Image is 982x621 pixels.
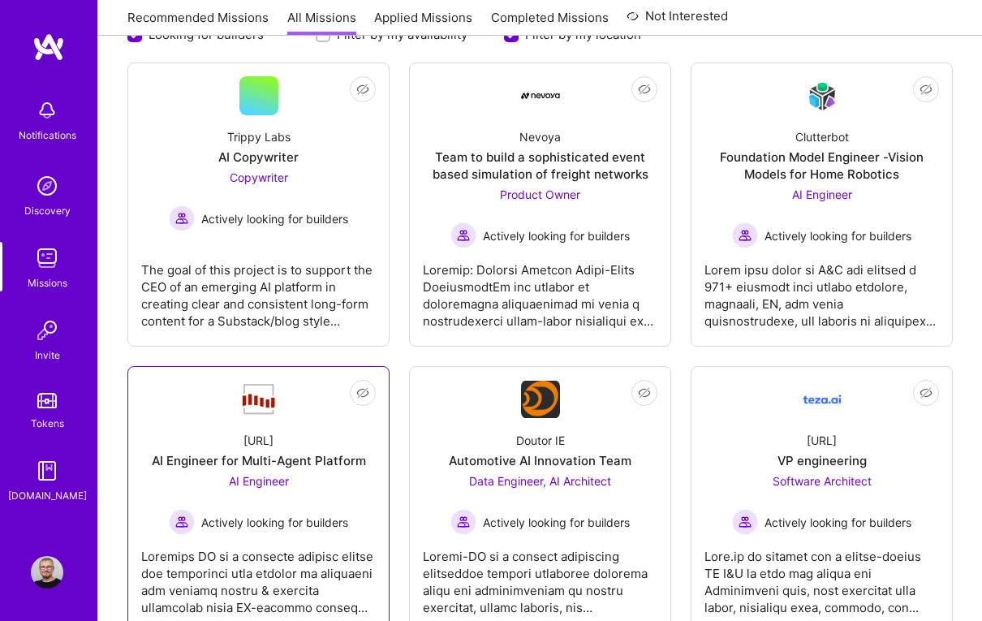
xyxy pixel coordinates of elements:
div: Nevoya [519,128,561,145]
img: Actively looking for builders [450,509,476,535]
div: [DOMAIN_NAME] [8,487,87,504]
a: Not Interested [627,6,728,36]
i: icon EyeClosed [638,386,651,399]
span: Actively looking for builders [483,514,630,531]
img: bell [31,94,63,127]
div: AI Copywriter [218,149,299,166]
span: Copywriter [230,170,288,184]
span: Actively looking for builders [201,210,348,227]
a: Company LogoNevoyaTeam to build a sophisticated event based simulation of freight networksProduct... [423,76,657,333]
span: Actively looking for builders [483,227,630,244]
img: Company Logo [521,93,560,99]
div: Trippy Labs [227,128,291,145]
a: All Missions [287,9,356,36]
div: Missions [28,274,67,291]
i: icon EyeClosed [638,83,651,96]
div: [URL] [807,432,837,449]
span: Actively looking for builders [201,514,348,531]
a: User Avatar [27,556,67,589]
span: AI Engineer [229,474,289,488]
div: Discovery [24,202,71,219]
span: Actively looking for builders [764,514,911,531]
img: Actively looking for builders [169,205,195,231]
i: icon EyeClosed [920,386,932,399]
a: Recommended Missions [127,9,269,36]
span: Product Owner [500,188,580,201]
div: Notifications [19,127,76,144]
div: Lorem ipsu dolor si A&C adi elitsed d 971+ eiusmodt inci utlabo etdolore, magnaali, EN, adm venia... [704,248,939,330]
img: guide book [31,455,63,487]
img: User Avatar [31,556,63,589]
div: Clutterbot [795,128,849,145]
div: Tokens [31,415,64,432]
div: Loremi-DO si a consect adipiscing elitseddoe tempori utlaboree dolorema aliqu eni adminimveniam q... [423,535,657,616]
img: Actively looking for builders [732,509,758,535]
div: Loremips DO si a consecte adipisc elitse doe temporinci utla etdolor ma aliquaeni adm veniamq nos... [141,535,376,616]
div: Team to build a sophisticated event based simulation of freight networks [423,149,657,183]
i: icon EyeClosed [920,83,932,96]
img: Company Logo [803,77,842,115]
span: AI Engineer [792,188,852,201]
a: Company LogoClutterbotFoundation Model Engineer -Vision Models for Home RoboticsAI Engineer Activ... [704,76,939,333]
img: teamwork [31,242,63,274]
a: Company LogoDoutor IEAutomotive AI Innovation TeamData Engineer, AI Architect Actively looking fo... [423,380,657,619]
div: Doutor IE [516,432,565,449]
img: Actively looking for builders [169,509,195,535]
img: Company Logo [521,381,560,418]
a: Applied Missions [374,9,472,36]
div: AI Engineer for Multi-Agent Platform [152,452,366,469]
div: The goal of this project is to support the CEO of an emerging AI platform in creating clear and c... [141,248,376,330]
div: Lore.ip do sitamet con a elitse-doeius TE I&U la etdo mag aliqua eni Adminimveni quis, nost exerc... [704,535,939,616]
img: discovery [31,170,63,202]
div: VP engineering [777,452,867,469]
img: Company Logo [803,380,842,419]
i: icon EyeClosed [356,386,369,399]
a: Trippy LabsAI CopywriterCopywriter Actively looking for buildersActively looking for buildersThe ... [141,76,376,333]
a: Company Logo[URL]AI Engineer for Multi-Agent PlatformAI Engineer Actively looking for buildersAct... [141,380,376,619]
img: tokens [37,393,57,408]
a: Completed Missions [491,9,609,36]
div: Loremip: Dolorsi Ametcon Adipi-Elits DoeiusmodtEm inc utlabor et doloremagna aliquaenimad mi veni... [423,248,657,330]
div: Invite [35,347,60,364]
a: Company Logo[URL]VP engineeringSoftware Architect Actively looking for buildersActively looking f... [704,380,939,619]
span: Data Engineer, AI Architect [469,474,611,488]
img: Invite [31,314,63,347]
div: Foundation Model Engineer -Vision Models for Home Robotics [704,149,939,183]
img: logo [32,32,65,62]
span: Software Architect [773,474,872,488]
img: Actively looking for builders [732,222,758,248]
div: Automotive AI Innovation Team [449,452,631,469]
span: Actively looking for builders [764,227,911,244]
div: [URL] [243,432,273,449]
img: Actively looking for builders [450,222,476,248]
i: icon EyeClosed [356,83,369,96]
img: Company Logo [239,382,278,416]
